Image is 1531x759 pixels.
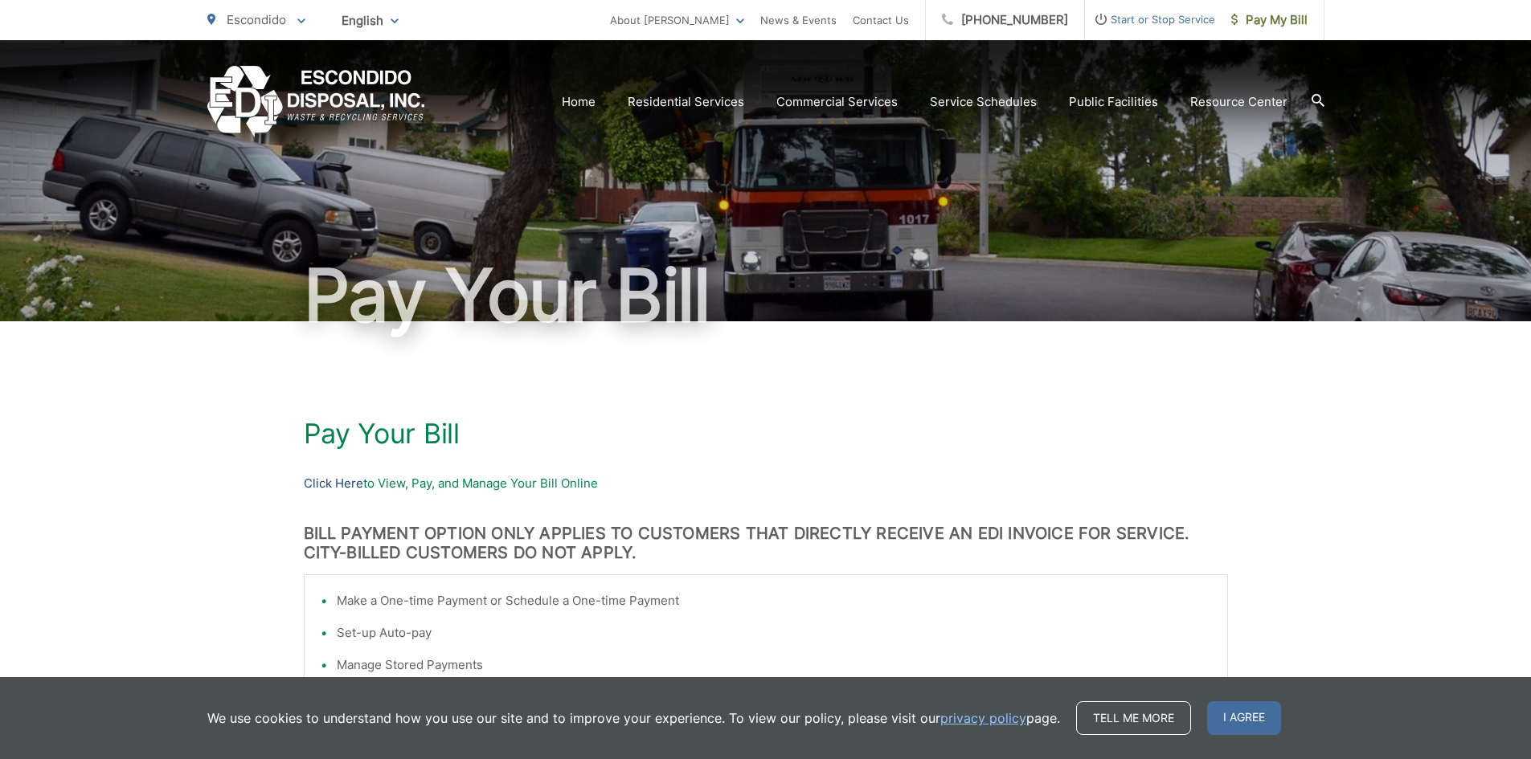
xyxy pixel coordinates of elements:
a: privacy policy [940,708,1026,728]
a: Service Schedules [930,92,1037,112]
a: About [PERSON_NAME] [610,10,744,30]
a: Click Here [304,474,363,493]
a: Commercial Services [776,92,898,112]
a: Resource Center [1190,92,1287,112]
li: Manage Stored Payments [337,655,1211,675]
a: News & Events [760,10,837,30]
h3: BILL PAYMENT OPTION ONLY APPLIES TO CUSTOMERS THAT DIRECTLY RECEIVE AN EDI INVOICE FOR SERVICE. C... [304,524,1228,562]
a: EDCD logo. Return to the homepage. [207,66,425,137]
a: Tell me more [1076,701,1191,735]
h1: Pay Your Bill [304,418,1228,450]
span: English [330,6,411,35]
a: Public Facilities [1069,92,1158,112]
span: Pay My Bill [1231,10,1308,30]
a: Residential Services [628,92,744,112]
p: to View, Pay, and Manage Your Bill Online [304,474,1228,493]
span: Escondido [227,12,286,27]
h1: Pay Your Bill [207,255,1324,336]
li: Set-up Auto-pay [337,623,1211,643]
li: Make a One-time Payment or Schedule a One-time Payment [337,591,1211,610]
p: We use cookies to understand how you use our site and to improve your experience. To view our pol... [207,708,1060,728]
span: I agree [1207,701,1281,735]
a: Contact Us [853,10,909,30]
a: Home [562,92,596,112]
